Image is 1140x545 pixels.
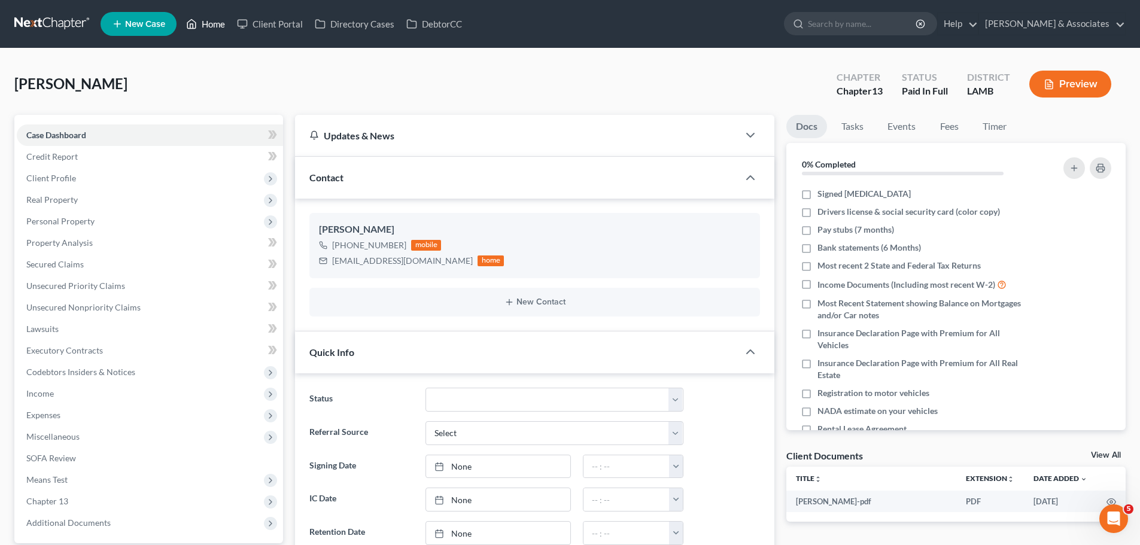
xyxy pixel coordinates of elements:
[26,194,78,205] span: Real Property
[26,130,86,140] span: Case Dashboard
[332,255,473,267] div: [EMAIL_ADDRESS][DOMAIN_NAME]
[1024,491,1097,512] td: [DATE]
[180,13,231,35] a: Home
[26,410,60,420] span: Expenses
[966,474,1014,483] a: Extensionunfold_more
[26,517,111,528] span: Additional Documents
[878,115,925,138] a: Events
[319,297,750,307] button: New Contact
[837,71,883,84] div: Chapter
[26,345,103,355] span: Executory Contracts
[319,223,750,237] div: [PERSON_NAME]
[303,488,419,511] label: IC Date
[303,388,419,412] label: Status
[26,281,125,291] span: Unsecured Priority Claims
[17,275,283,297] a: Unsecured Priority Claims
[26,431,80,442] span: Miscellaneous
[17,124,283,146] a: Case Dashboard
[967,71,1010,84] div: District
[1033,474,1087,483] a: Date Added expand_more
[802,159,856,169] strong: 0% Completed
[309,13,400,35] a: Directory Cases
[17,232,283,254] a: Property Analysis
[17,447,283,469] a: SOFA Review
[17,297,283,318] a: Unsecured Nonpriority Claims
[26,216,95,226] span: Personal Property
[426,522,570,544] a: None
[17,146,283,168] a: Credit Report
[817,327,1030,351] span: Insurance Declaration Page with Premium for All Vehicles
[1007,476,1014,483] i: unfold_more
[14,75,127,92] span: [PERSON_NAME]
[426,455,570,478] a: None
[583,522,670,544] input: -- : --
[902,84,948,98] div: Paid In Full
[837,84,883,98] div: Chapter
[26,453,76,463] span: SOFA Review
[26,259,84,269] span: Secured Claims
[125,20,165,29] span: New Case
[786,115,827,138] a: Docs
[400,13,468,35] a: DebtorCC
[872,85,883,96] span: 13
[583,455,670,478] input: -- : --
[817,405,938,417] span: NADA estimate on your vehicles
[956,491,1024,512] td: PDF
[786,449,863,462] div: Client Documents
[814,476,822,483] i: unfold_more
[478,255,504,266] div: home
[426,488,570,511] a: None
[332,239,406,251] div: [PHONE_NUMBER]
[967,84,1010,98] div: LAMB
[817,279,995,291] span: Income Documents (Including most recent W-2)
[902,71,948,84] div: Status
[817,297,1030,321] span: Most Recent Statement showing Balance on Mortgages and/or Car notes
[817,188,911,200] span: Signed [MEDICAL_DATA]
[26,496,68,506] span: Chapter 13
[26,474,68,485] span: Means Test
[786,491,956,512] td: [PERSON_NAME]-pdf
[938,13,978,35] a: Help
[303,421,419,445] label: Referral Source
[26,151,78,162] span: Credit Report
[973,115,1016,138] a: Timer
[303,455,419,479] label: Signing Date
[26,388,54,398] span: Income
[817,387,929,399] span: Registration to motor vehicles
[26,302,141,312] span: Unsecured Nonpriority Claims
[1099,504,1128,533] iframe: Intercom live chat
[26,173,76,183] span: Client Profile
[309,129,724,142] div: Updates & News
[796,474,822,483] a: Titleunfold_more
[1124,504,1133,514] span: 5
[26,238,93,248] span: Property Analysis
[583,488,670,511] input: -- : --
[930,115,968,138] a: Fees
[808,13,917,35] input: Search by name...
[17,340,283,361] a: Executory Contracts
[1080,476,1087,483] i: expand_more
[303,521,419,545] label: Retention Date
[17,318,283,340] a: Lawsuits
[309,172,343,183] span: Contact
[309,346,354,358] span: Quick Info
[817,206,1000,218] span: Drivers license & social security card (color copy)
[817,224,894,236] span: Pay stubs (7 months)
[832,115,873,138] a: Tasks
[411,240,441,251] div: mobile
[979,13,1125,35] a: [PERSON_NAME] & Associates
[817,260,981,272] span: Most recent 2 State and Federal Tax Returns
[1029,71,1111,98] button: Preview
[26,324,59,334] span: Lawsuits
[26,367,135,377] span: Codebtors Insiders & Notices
[17,254,283,275] a: Secured Claims
[817,423,907,435] span: Rental Lease Agreement
[231,13,309,35] a: Client Portal
[817,242,921,254] span: Bank statements (6 Months)
[1091,451,1121,459] a: View All
[817,357,1030,381] span: Insurance Declaration Page with Premium for All Real Estate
